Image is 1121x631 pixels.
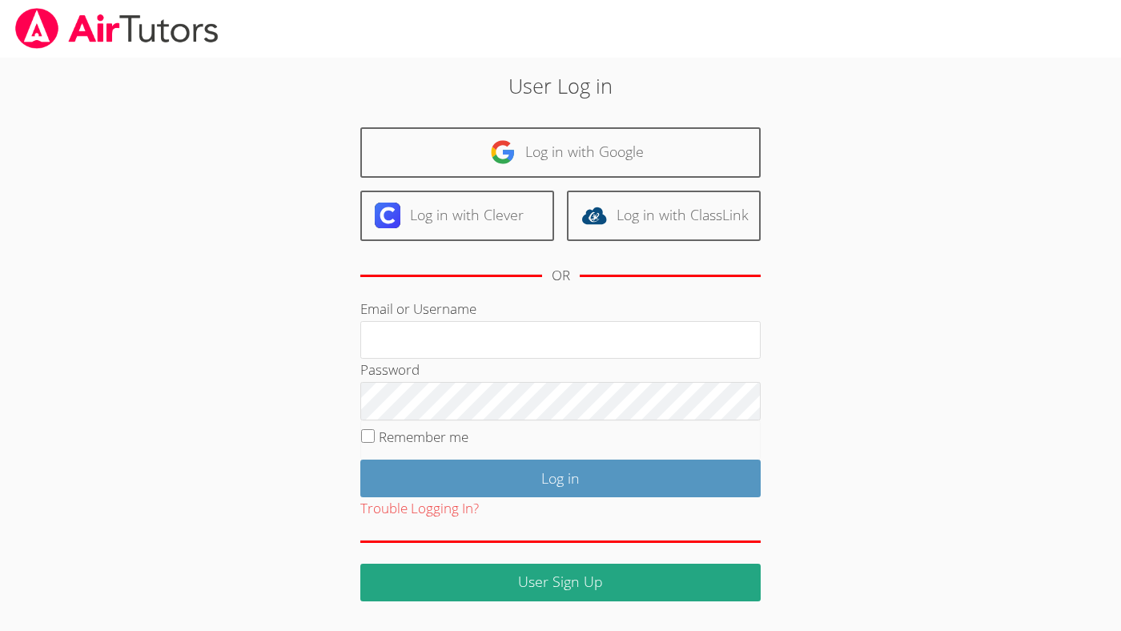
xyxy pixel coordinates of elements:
[360,299,476,318] label: Email or Username
[360,497,479,520] button: Trouble Logging In?
[360,127,761,178] a: Log in with Google
[360,191,554,241] a: Log in with Clever
[567,191,761,241] a: Log in with ClassLink
[581,203,607,228] img: classlink-logo-d6bb404cc1216ec64c9a2012d9dc4662098be43eaf13dc465df04b49fa7ab582.svg
[490,139,516,165] img: google-logo-50288ca7cdecda66e5e0955fdab243c47b7ad437acaf1139b6f446037453330a.svg
[552,264,570,287] div: OR
[14,8,220,49] img: airtutors_banner-c4298cdbf04f3fff15de1276eac7730deb9818008684d7c2e4769d2f7ddbe033.png
[360,564,761,601] a: User Sign Up
[379,428,468,446] label: Remember me
[375,203,400,228] img: clever-logo-6eab21bc6e7a338710f1a6ff85c0baf02591cd810cc4098c63d3a4b26e2feb20.svg
[258,70,863,101] h2: User Log in
[360,360,420,379] label: Password
[360,460,761,497] input: Log in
